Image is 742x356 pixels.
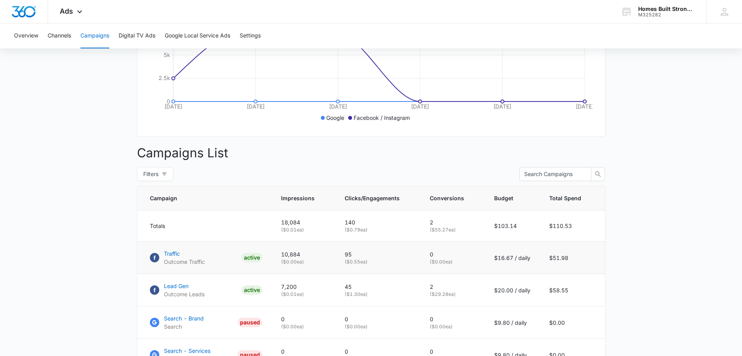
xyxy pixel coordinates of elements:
[164,282,205,290] p: Lead Gen
[164,52,170,58] tspan: 5k
[638,12,695,18] div: account id
[540,274,605,306] td: $58.55
[345,283,411,291] p: 45
[430,291,475,298] p: ( $29.28 ea)
[345,194,400,202] span: Clicks/Engagements
[494,254,530,262] p: $16.67 / daily
[242,285,262,295] div: ACTIVE
[345,258,411,265] p: ( $0.55 ea)
[150,194,251,202] span: Campaign
[167,98,170,105] tspan: 0
[281,315,326,323] p: 0
[430,226,475,233] p: ( $55.27 ea)
[540,210,605,242] td: $110.53
[345,250,411,258] p: 95
[48,23,71,48] button: Channels
[164,258,205,266] p: Outcome Traffic
[164,103,182,110] tspan: [DATE]
[164,347,210,355] p: Search - Services
[591,171,605,177] span: search
[345,347,411,356] p: 0
[164,322,204,331] p: Search
[494,222,530,230] p: $103.14
[150,249,262,266] a: FacebookTrafficOutcome TrafficACTIVE
[549,194,581,202] span: Total Spend
[494,319,530,327] p: $9.80 / daily
[494,286,530,294] p: $20.00 / daily
[60,7,73,15] span: Ads
[137,144,605,162] p: Campaigns List
[246,103,264,110] tspan: [DATE]
[164,314,204,322] p: Search - Brand
[281,194,315,202] span: Impressions
[430,283,475,291] p: 2
[494,194,519,202] span: Budget
[524,170,580,178] input: Search Campaigns
[430,258,475,265] p: ( $0.00 ea)
[540,306,605,339] td: $0.00
[540,242,605,274] td: $51.98
[238,318,262,327] div: PAUSED
[345,291,411,298] p: ( $1.30 ea)
[158,75,170,81] tspan: 2.5k
[326,114,344,122] p: Google
[281,258,326,265] p: ( $0.00 ea)
[345,315,411,323] p: 0
[240,23,261,48] button: Settings
[430,323,475,330] p: ( $0.00 ea)
[345,226,411,233] p: ( $0.79 ea)
[150,314,262,331] a: Google AdsSearch - BrandSearchPAUSED
[430,250,475,258] p: 0
[345,218,411,226] p: 140
[281,283,326,291] p: 7,200
[164,290,205,298] p: Outcome Leads
[430,347,475,356] p: 0
[638,6,695,12] div: account name
[329,103,347,110] tspan: [DATE]
[242,253,262,262] div: ACTIVE
[150,253,159,262] img: Facebook
[430,315,475,323] p: 0
[119,23,155,48] button: Digital TV Ads
[150,282,262,298] a: FacebookLead GenOutcome LeadsACTIVE
[591,167,605,181] button: search
[143,170,158,178] span: Filters
[430,194,464,202] span: Conversions
[14,23,38,48] button: Overview
[150,285,159,295] img: Facebook
[281,226,326,233] p: ( $0.01 ea)
[137,167,173,181] button: Filters
[576,103,594,110] tspan: [DATE]
[430,218,475,226] p: 2
[411,103,429,110] tspan: [DATE]
[354,114,410,122] p: Facebook / Instagram
[165,23,230,48] button: Google Local Service Ads
[80,23,109,48] button: Campaigns
[281,218,326,226] p: 18,084
[493,103,511,110] tspan: [DATE]
[164,249,205,258] p: Traffic
[150,318,159,327] img: Google Ads
[150,222,262,230] div: Totals
[281,347,326,356] p: 0
[281,323,326,330] p: ( $0.00 ea)
[281,291,326,298] p: ( $0.01 ea)
[281,250,326,258] p: 10,884
[345,323,411,330] p: ( $0.00 ea)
